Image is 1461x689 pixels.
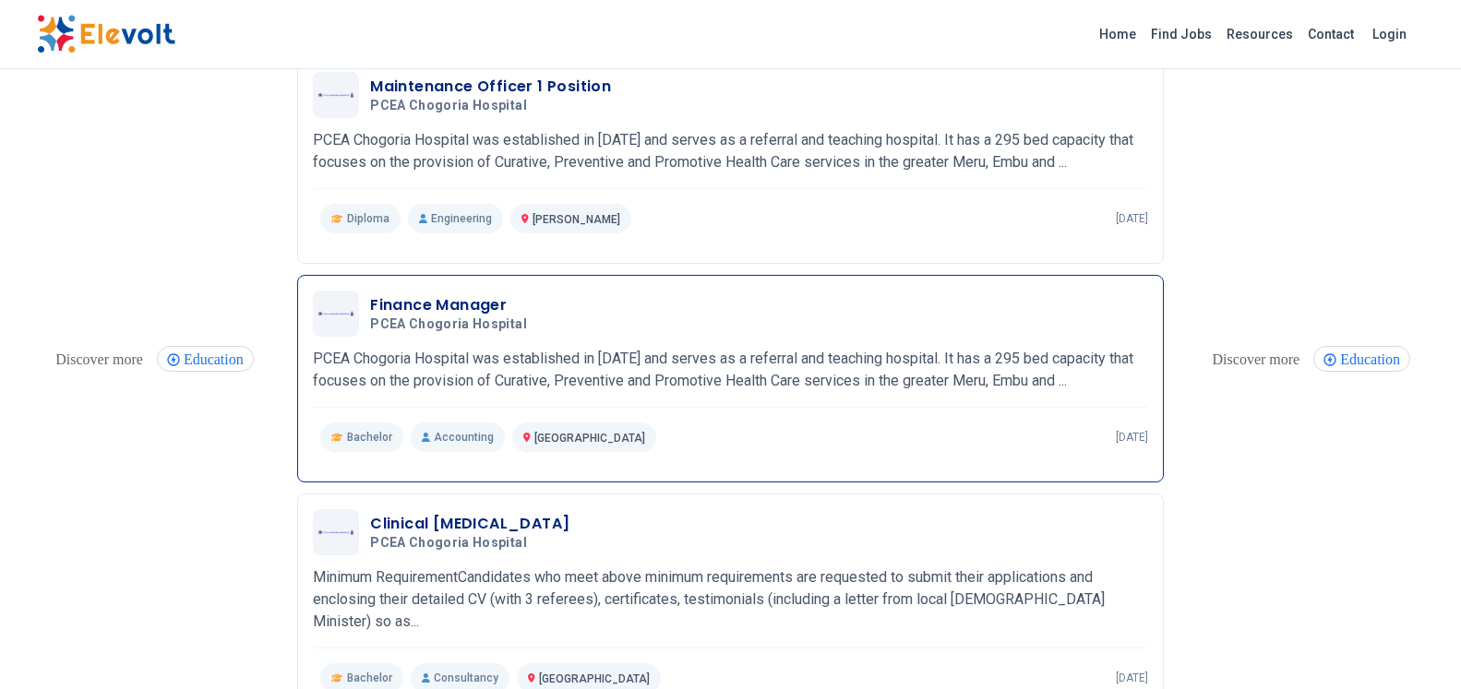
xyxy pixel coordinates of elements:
a: Find Jobs [1144,19,1219,49]
a: Login [1361,16,1418,53]
div: Education [1313,346,1410,372]
p: PCEA Chogoria Hospital was established in [DATE] and serves as a referral and teaching hospital. ... [313,129,1148,173]
span: [GEOGRAPHIC_DATA] [534,432,645,445]
p: Minimum RequirementCandidates who meet above minimum requirements are requested to submit their a... [313,566,1148,633]
h3: Finance Manager [370,294,534,316]
span: [PERSON_NAME] [533,213,620,226]
p: [DATE] [1116,211,1148,226]
p: Accounting [411,422,505,452]
p: [DATE] [1116,430,1148,445]
a: PCEA Chogoria HospitalMaintenance Officer 1 PositionPCEA Chogoria HospitalPCEA Chogoria Hospital ... [313,72,1148,233]
a: PCEA Chogoria HospitalFinance ManagerPCEA Chogoria HospitalPCEA Chogoria Hospital was established... [313,291,1148,452]
h3: Maintenance Officer 1 Position [370,76,611,98]
span: PCEA Chogoria Hospital [370,535,527,552]
p: PCEA Chogoria Hospital was established in [DATE] and serves as a referral and teaching hospital. ... [313,348,1148,392]
div: Education [157,346,254,372]
div: These are topics related to the article that might interest you [1208,347,1305,373]
p: [DATE] [1116,671,1148,685]
span: Diploma [347,211,389,226]
img: PCEA Chogoria Hospital [317,529,354,536]
a: Resources [1219,19,1300,49]
p: Engineering [408,204,503,233]
span: Education [1340,351,1406,367]
div: These are topics related to the article that might interest you [51,347,148,373]
img: Elevolt [37,15,175,53]
span: PCEA Chogoria Hospital [370,316,527,333]
span: Education [184,351,249,367]
span: Bachelor [347,430,392,445]
h3: Clinical [MEDICAL_DATA] [370,513,569,535]
span: PCEA Chogoria Hospital [370,98,527,114]
img: PCEA Chogoria Hospital [317,92,354,99]
a: Home [1092,19,1144,49]
iframe: Chat Widget [1369,600,1461,689]
a: Contact [1300,19,1361,49]
span: Bachelor [347,671,392,685]
img: PCEA Chogoria Hospital [317,311,354,317]
span: [GEOGRAPHIC_DATA] [539,672,650,685]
